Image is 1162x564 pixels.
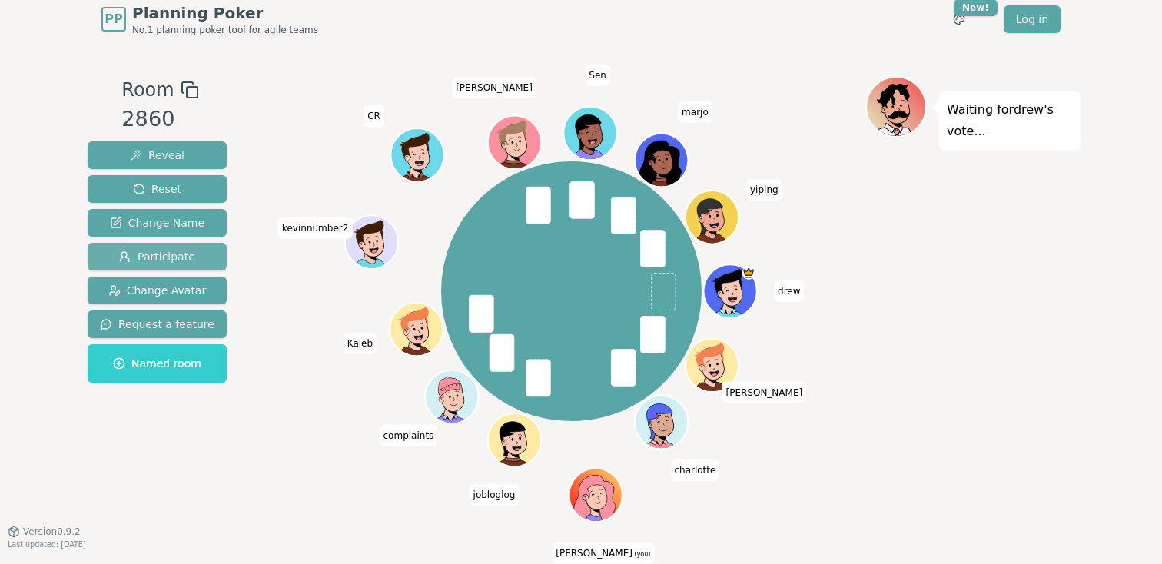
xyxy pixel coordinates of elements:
span: Click to change your name [670,459,719,481]
span: Change Name [110,215,204,231]
button: New! [945,5,973,33]
span: Click to change your name [364,105,384,127]
div: 2860 [121,104,198,135]
span: drew is the host [742,266,755,279]
span: Version 0.9.2 [23,526,81,538]
button: Named room [88,344,227,383]
span: Planning Poker [132,2,318,24]
span: Click to change your name [722,382,806,403]
span: Click to change your name [746,179,782,201]
button: Request a feature [88,310,227,338]
button: Participate [88,243,227,270]
span: Click to change your name [344,333,377,354]
span: Named room [113,356,201,371]
span: Request a feature [100,317,214,332]
span: Click to change your name [678,101,712,123]
span: Reveal [130,148,184,163]
p: Waiting for drew 's vote... [947,99,1073,142]
span: Click to change your name [774,280,804,302]
span: Room [121,76,174,104]
span: PP [105,10,122,28]
span: Participate [119,249,195,264]
span: Click to change your name [470,484,520,506]
button: Version0.9.2 [8,526,81,538]
button: Change Name [88,209,227,237]
span: Reset [133,181,181,197]
span: Click to change your name [585,65,610,86]
button: Click to change your avatar [571,470,621,520]
span: Click to change your name [452,77,536,98]
button: Change Avatar [88,277,227,304]
button: Reset [88,175,227,203]
span: Click to change your name [380,425,438,446]
a: PPPlanning PokerNo.1 planning poker tool for agile teams [101,2,318,36]
a: Log in [1004,5,1061,33]
span: Change Avatar [108,283,207,298]
span: (you) [632,551,651,558]
span: No.1 planning poker tool for agile teams [132,24,318,36]
span: Click to change your name [552,542,654,564]
button: Reveal [88,141,227,169]
span: Click to change your name [278,217,352,239]
span: Last updated: [DATE] [8,540,86,549]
